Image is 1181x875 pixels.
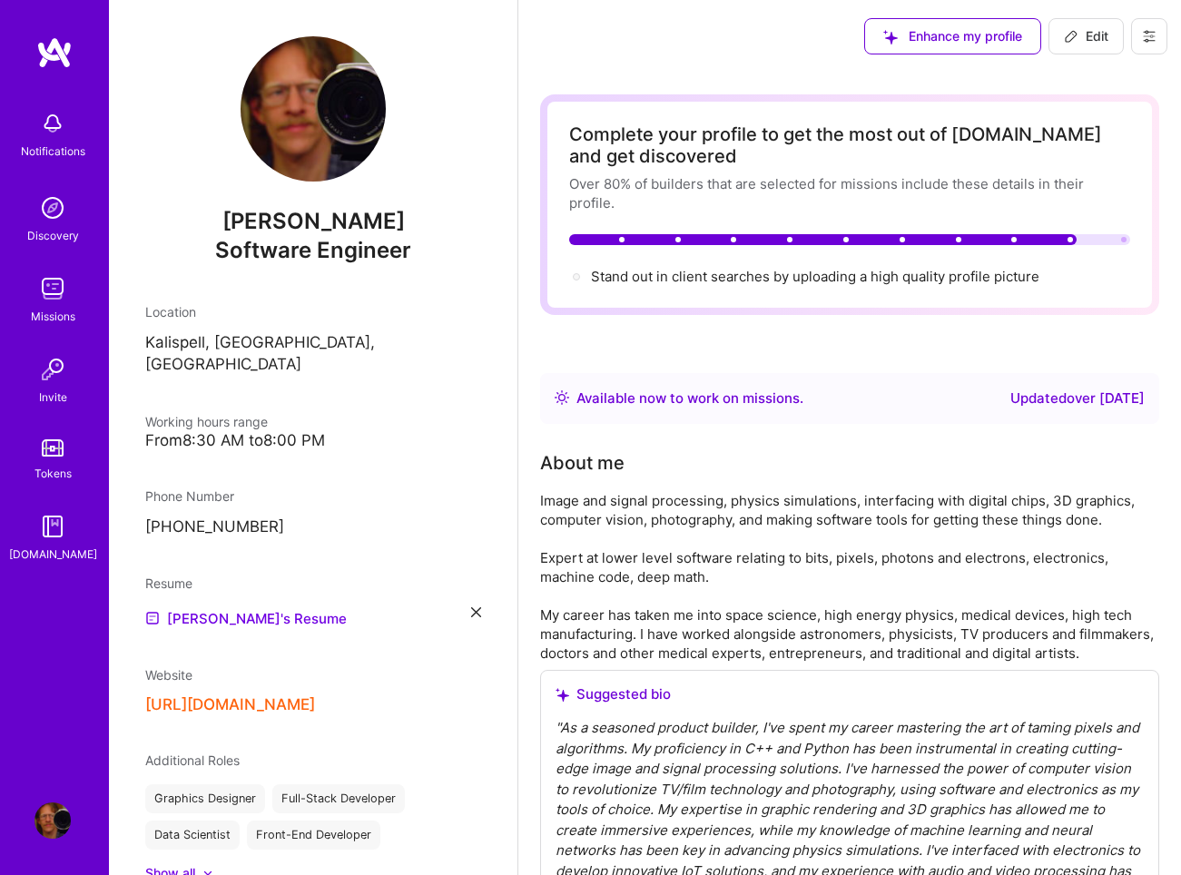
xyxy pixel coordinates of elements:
[31,307,75,326] div: Missions
[540,491,1159,663] div: Image and signal processing, physics simulations, interfacing with digital chips, 3D graphics, co...
[34,270,71,307] img: teamwork
[145,575,192,591] span: Resume
[555,390,569,405] img: Availability
[145,208,481,235] span: [PERSON_NAME]
[241,36,386,182] img: User Avatar
[272,784,405,813] div: Full-Stack Developer
[883,27,1022,45] span: Enhance my profile
[556,688,569,702] i: icon SuggestedTeams
[145,667,192,683] span: Website
[145,695,315,714] button: [URL][DOMAIN_NAME]
[145,302,481,321] div: Location
[34,802,71,839] img: User Avatar
[27,226,79,245] div: Discovery
[145,488,234,504] span: Phone Number
[34,190,71,226] img: discovery
[9,545,97,564] div: [DOMAIN_NAME]
[576,388,803,409] div: Available now to work on missions .
[145,431,481,450] div: From 8:30 AM to 8:00 PM
[21,142,85,161] div: Notifications
[591,267,1039,286] div: Stand out in client searches by uploading a high quality profile picture
[145,516,481,538] p: [PHONE_NUMBER]
[145,784,265,813] div: Graphics Designer
[145,611,160,625] img: Resume
[247,821,380,850] div: Front-End Developer
[145,607,347,629] a: [PERSON_NAME]'s Resume
[42,439,64,457] img: tokens
[540,449,625,477] div: About me
[145,332,481,376] p: Kalispell, [GEOGRAPHIC_DATA], [GEOGRAPHIC_DATA]
[1064,27,1108,45] span: Edit
[569,123,1130,167] div: Complete your profile to get the most out of [DOMAIN_NAME] and get discovered
[34,351,71,388] img: Invite
[34,464,72,483] div: Tokens
[215,237,411,263] span: Software Engineer
[1010,388,1145,409] div: Updated over [DATE]
[34,105,71,142] img: bell
[34,508,71,545] img: guide book
[569,174,1130,212] div: Over 80% of builders that are selected for missions include these details in their profile.
[145,752,240,768] span: Additional Roles
[145,414,268,429] span: Working hours range
[39,388,67,407] div: Invite
[471,607,481,617] i: icon Close
[556,685,1144,703] div: Suggested bio
[883,30,898,44] i: icon SuggestedTeams
[145,821,240,850] div: Data Scientist
[36,36,73,69] img: logo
